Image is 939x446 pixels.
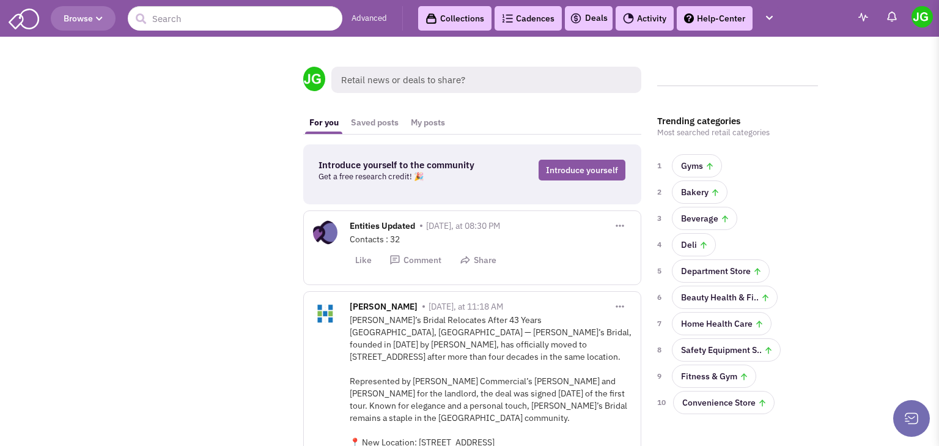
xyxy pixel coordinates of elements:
span: 3 [657,212,665,225]
span: Like [361,255,378,266]
span: 7 [657,318,665,330]
button: Share [466,255,503,266]
img: Jegan Gomangalam [911,6,933,28]
a: Bakery [672,180,727,204]
a: Advanced [352,13,387,24]
span: Entities Updated [350,220,415,234]
span: [DATE], at 08:30 PM [426,220,500,231]
span: [DATE], at 11:18 AM [429,301,503,312]
img: help.png [684,13,694,23]
span: 8 [657,344,665,356]
span: 1 [657,160,665,172]
span: 5 [657,265,665,277]
img: SmartAdmin [9,6,39,29]
h3: Trending categories [657,116,819,127]
span: 4 [657,239,665,251]
img: Cadences_logo.png [502,14,513,23]
a: For you [303,111,345,134]
span: [PERSON_NAME] [350,301,418,315]
a: Gyms [672,154,722,177]
p: Get a free research credit! 🎉 [319,171,492,183]
a: My posts [405,111,451,134]
img: icon-deals.svg [570,11,582,26]
button: Browse [51,6,116,31]
a: Home Health Care [672,312,771,335]
a: Deals [570,11,608,26]
a: Introduce yourself [539,160,625,180]
span: Retail news or deals to share? [331,67,641,93]
span: 6 [657,291,665,303]
a: Saved posts [345,111,405,134]
img: icon-collection-lavender-black.svg [425,13,437,24]
span: Browse [64,13,103,24]
button: Comment [396,255,447,266]
a: Deli [672,233,716,256]
a: Collections [418,6,492,31]
a: Activity [616,6,674,31]
div: Contacts : 32 [350,233,632,245]
img: Activity.png [623,13,634,24]
a: Cadences [495,6,562,31]
a: Convenience Store [673,391,775,414]
h3: Introduce yourself to the community [319,160,492,171]
a: Beauty Health & Fi.. [672,286,778,309]
input: Search [128,6,342,31]
span: 10 [657,396,666,409]
p: Most searched retail categories [657,127,819,139]
a: Safety Equipment S.. [672,338,781,362]
a: Help-Center [677,6,753,31]
a: Fitness & Gym [672,365,756,388]
button: Like [350,255,378,266]
span: 2 [657,186,665,198]
span: 9 [657,370,665,382]
a: Beverage [672,207,737,230]
a: Department Store [672,259,770,283]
